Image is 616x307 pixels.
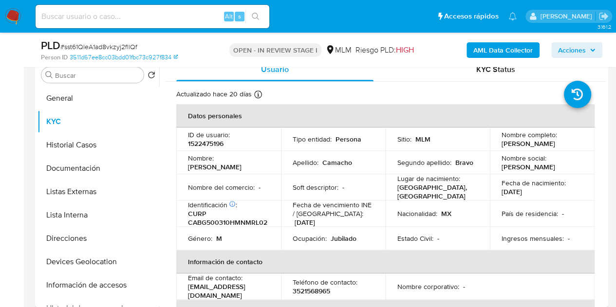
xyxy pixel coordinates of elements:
p: [DATE] [295,218,315,227]
button: Acciones [551,42,602,58]
b: Person ID [41,53,68,62]
p: Sitio : [397,135,411,144]
button: General [37,87,159,110]
p: - [437,234,439,243]
p: Ocupación : [293,234,327,243]
button: Lista Interna [37,203,159,227]
p: Nombre social : [502,154,546,163]
div: MLM [325,45,352,55]
button: Historial Casos [37,133,159,157]
span: KYC Status [476,64,515,75]
th: Datos personales [176,104,595,127]
p: Bravo [455,158,473,167]
p: Fecha de vencimiento INE / [GEOGRAPHIC_DATA] : [293,200,374,218]
span: s [238,12,241,21]
p: Apellido : [293,158,318,167]
p: M [216,234,222,243]
p: Email de contacto : [188,273,243,282]
p: Persona [336,135,361,144]
p: 3521568965 [293,287,330,295]
span: HIGH [396,44,414,55]
a: Notificaciones [508,12,517,20]
p: [GEOGRAPHIC_DATA], [GEOGRAPHIC_DATA] [397,183,474,200]
p: Actualizado hace 20 días [176,90,252,99]
p: País de residencia : [502,209,558,218]
p: Jubilado [331,234,356,243]
p: Teléfono de contacto : [293,278,357,287]
span: 3.161.2 [597,23,611,31]
b: PLD [41,37,60,53]
p: CURP CABG500310HMNMRL02 [188,209,267,227]
p: Estado Civil : [397,234,433,243]
p: Camacho [322,158,352,167]
p: Género : [188,234,212,243]
a: Salir [598,11,609,21]
button: Información de accesos [37,273,159,297]
p: Fecha de nacimiento : [502,179,566,187]
p: [DATE] [502,187,522,196]
span: Alt [225,12,233,21]
span: # sst61QleA1ad8vkzyj2fllQf [60,42,137,52]
th: Información de contacto [176,250,595,273]
button: Volver al orden por defecto [148,71,155,82]
a: 3511d67ee8cc03bdd01fbc73c927f834 [70,53,178,62]
p: Nombre : [188,154,214,163]
button: Buscar [45,71,53,79]
p: - [342,183,344,192]
button: AML Data Collector [467,42,540,58]
p: Nombre corporativo : [397,282,459,291]
p: - [259,183,261,192]
span: Riesgo PLD: [355,45,414,55]
p: OPEN - IN REVIEW STAGE I [229,43,321,57]
span: Acciones [558,42,586,58]
p: Tipo entidad : [293,135,332,144]
p: - [562,209,564,218]
input: Buscar [55,71,140,80]
button: Documentación [37,157,159,180]
p: MLM [415,135,430,144]
span: Usuario [261,64,289,75]
p: ID de usuario : [188,130,230,139]
b: AML Data Collector [473,42,533,58]
p: [EMAIL_ADDRESS][DOMAIN_NAME] [188,282,265,300]
p: loui.hernandezrodriguez@mercadolibre.com.mx [540,12,595,21]
p: - [568,234,570,243]
p: Lugar de nacimiento : [397,174,460,183]
button: Direcciones [37,227,159,250]
p: 1522475196 [188,139,224,148]
span: Accesos rápidos [444,11,499,21]
p: [PERSON_NAME] [188,163,242,171]
p: MX [441,209,451,218]
p: Nombre del comercio : [188,183,255,192]
p: [PERSON_NAME] [502,163,555,171]
p: Segundo apellido : [397,158,451,167]
p: [PERSON_NAME] [502,139,555,148]
p: Ingresos mensuales : [502,234,564,243]
button: Listas Externas [37,180,159,203]
p: Nombre completo : [502,130,557,139]
p: Identificación : [188,200,237,209]
button: search-icon [245,10,265,23]
p: Soft descriptor : [293,183,338,192]
input: Buscar usuario o caso... [36,10,269,23]
button: Devices Geolocation [37,250,159,273]
p: Nacionalidad : [397,209,437,218]
p: - [463,282,465,291]
button: KYC [37,110,159,133]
